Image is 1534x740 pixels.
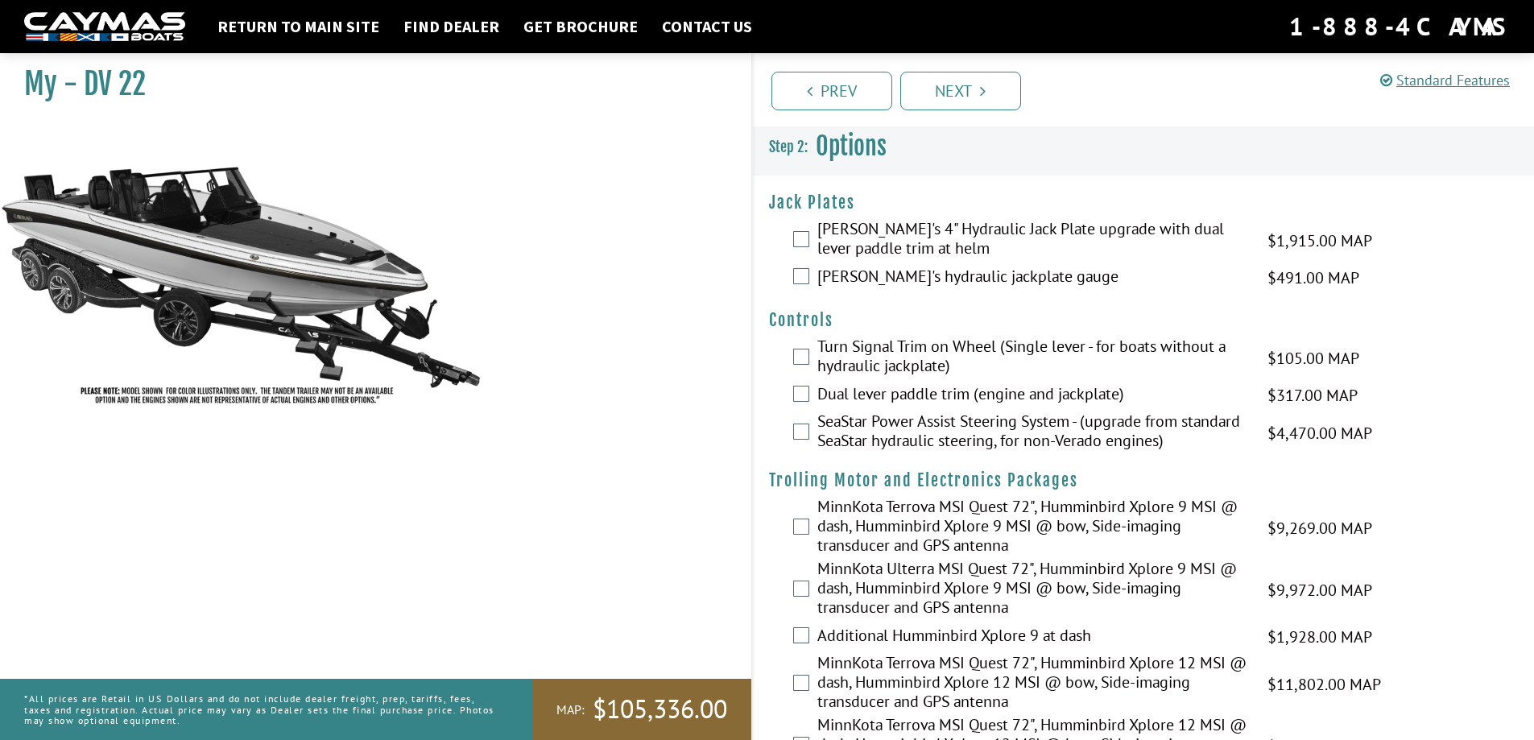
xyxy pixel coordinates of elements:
[817,559,1247,621] label: MinnKota Ulterra MSI Quest 72", Humminbird Xplore 9 MSI @ dash, Humminbird Xplore 9 MSI @ bow, Si...
[1267,229,1372,253] span: $1,915.00 MAP
[209,16,387,37] a: Return to main site
[395,16,507,37] a: Find Dealer
[24,12,185,42] img: white-logo-c9c8dbefe5ff5ceceb0f0178aa75bf4bb51f6bca0971e226c86eb53dfe498488.png
[817,267,1247,290] label: [PERSON_NAME]'s hydraulic jackplate gauge
[817,384,1247,407] label: Dual lever paddle trim (engine and jackplate)
[24,66,711,102] h1: My - DV 22
[817,626,1247,649] label: Additional Humminbird Xplore 9 at dash
[817,411,1247,454] label: SeaStar Power Assist Steering System - (upgrade from standard SeaStar hydraulic steering, for non...
[654,16,760,37] a: Contact Us
[1267,625,1372,649] span: $1,928.00 MAP
[817,497,1247,559] label: MinnKota Terrova MSI Quest 72", Humminbird Xplore 9 MSI @ dash, Humminbird Xplore 9 MSI @ bow, Si...
[769,310,1519,330] h4: Controls
[1267,516,1372,540] span: $9,269.00 MAP
[769,192,1519,213] h4: Jack Plates
[817,337,1247,379] label: Turn Signal Trim on Wheel (Single lever - for boats without a hydraulic jackplate)
[1267,383,1358,407] span: $317.00 MAP
[817,219,1247,262] label: [PERSON_NAME]'s 4" Hydraulic Jack Plate upgrade with dual lever paddle trim at helm
[1289,9,1510,44] div: 1-888-4CAYMAS
[1267,346,1359,370] span: $105.00 MAP
[1380,71,1510,89] a: Standard Features
[593,692,727,726] span: $105,336.00
[769,470,1519,490] h4: Trolling Motor and Electronics Packages
[1267,578,1372,602] span: $9,972.00 MAP
[817,653,1247,715] label: MinnKota Terrova MSI Quest 72", Humminbird Xplore 12 MSI @ dash, Humminbird Xplore 12 MSI @ bow, ...
[532,679,751,740] a: MAP:$105,336.00
[1267,421,1372,445] span: $4,470.00 MAP
[1267,672,1381,697] span: $11,802.00 MAP
[24,685,496,734] p: *All prices are Retail in US Dollars and do not include dealer freight, prep, tariffs, fees, taxe...
[771,72,892,110] a: Prev
[900,72,1021,110] a: Next
[556,701,585,718] span: MAP:
[515,16,646,37] a: Get Brochure
[1267,266,1359,290] span: $491.00 MAP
